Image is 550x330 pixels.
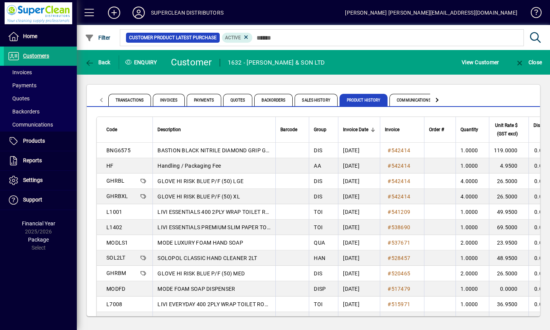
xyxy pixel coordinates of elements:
[338,173,380,189] td: [DATE]
[153,94,185,106] span: Invoices
[314,270,322,277] span: DIS
[385,192,413,201] a: #542414
[314,193,322,200] span: DIS
[462,56,499,68] span: View Customer
[8,69,32,75] span: Invoices
[4,79,77,92] a: Payments
[228,57,325,69] div: 1632 - [PERSON_NAME] & SON LTD
[254,94,293,106] span: Backorders
[391,224,411,230] span: 538690
[429,125,451,134] div: Order #
[85,35,111,41] span: Filter
[385,254,413,262] a: #528457
[8,122,53,128] span: Communications
[187,94,221,106] span: Payments
[489,204,528,220] td: 49.9500
[314,301,323,307] span: TOI
[456,204,489,220] td: 1.0000
[4,151,77,170] a: Reports
[157,255,257,261] span: SOLOPOL CLASSIC HAND CLEANER 2LT
[507,55,550,69] app-page-header-button: Close enquiry
[385,238,413,247] a: #537671
[106,178,124,184] span: GHRBL
[22,220,55,227] span: Financial Year
[388,193,391,200] span: #
[28,237,49,243] span: Package
[151,7,224,19] div: SUPERCLEAN DISTRIBUTORS
[343,125,375,134] div: Invoice Date
[456,220,489,235] td: 1.0000
[106,193,128,199] span: GHRBXL
[314,286,326,292] span: DISP
[338,143,380,158] td: [DATE]
[106,224,122,230] span: L1402
[391,301,411,307] span: 515971
[157,125,181,134] span: Description
[388,147,391,153] span: #
[340,94,388,106] span: Product History
[385,285,413,293] a: #517479
[83,55,113,69] button: Back
[385,300,413,308] a: #515971
[157,147,308,153] span: BASTION BLACK NITRILE DIAMOND GRIP GLOVE XL (50x10)
[391,286,411,292] span: 517479
[388,270,391,277] span: #
[461,125,485,134] div: Quantity
[489,220,528,235] td: 69.5000
[456,158,489,173] td: 1.0000
[494,121,518,138] span: Unit Rate $ (GST excl)
[389,94,438,106] span: Communications
[106,301,122,307] span: L7008
[222,33,253,43] mat-chip: Product Activation Status: Active
[489,297,528,312] td: 36.9500
[23,138,45,144] span: Products
[456,173,489,189] td: 4.0000
[489,312,528,327] td: 44.9500
[157,209,287,215] span: LIVI ESSENTIALS 400 2PLY WRAP TOILET ROLL (48)
[106,270,126,276] span: GHRBM
[4,66,77,79] a: Invoices
[106,255,126,261] span: SOL2LT
[157,193,240,200] span: GLOVE HI RISK BLUE P/F (50) XL
[4,92,77,105] a: Quotes
[489,158,528,173] td: 4.9500
[345,7,517,19] div: [PERSON_NAME] [PERSON_NAME][EMAIL_ADDRESS][DOMAIN_NAME]
[525,2,540,27] a: Knowledge Base
[225,35,241,40] span: Active
[8,82,36,88] span: Payments
[388,178,391,184] span: #
[314,147,322,153] span: DIS
[391,270,411,277] span: 520465
[157,224,299,230] span: LIVI ESSENTIALS PREMIUM SLIM PAPER TOWELS (4000)
[338,297,380,312] td: [DATE]
[338,189,380,204] td: [DATE]
[23,177,43,183] span: Settings
[4,105,77,118] a: Backorders
[385,208,413,216] a: #541209
[388,255,391,261] span: #
[314,240,325,246] span: QUA
[456,143,489,158] td: 1.0000
[388,286,391,292] span: #
[489,235,528,250] td: 23.9500
[314,224,323,230] span: TOI
[391,147,411,153] span: 542414
[391,163,411,169] span: 542414
[157,163,221,169] span: Handling / Packaging Fee
[338,266,380,281] td: [DATE]
[489,250,528,266] td: 48.9500
[385,125,399,134] span: Invoice
[106,125,148,134] div: Code
[391,255,411,261] span: 528457
[4,118,77,131] a: Communications
[388,240,391,246] span: #
[456,297,489,312] td: 1.0000
[513,55,544,69] button: Close
[385,162,413,170] a: #542414
[385,146,413,155] a: #542414
[23,33,37,39] span: Home
[4,27,77,46] a: Home
[119,56,165,68] div: Enquiry
[83,31,113,45] button: Filter
[385,125,419,134] div: Invoice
